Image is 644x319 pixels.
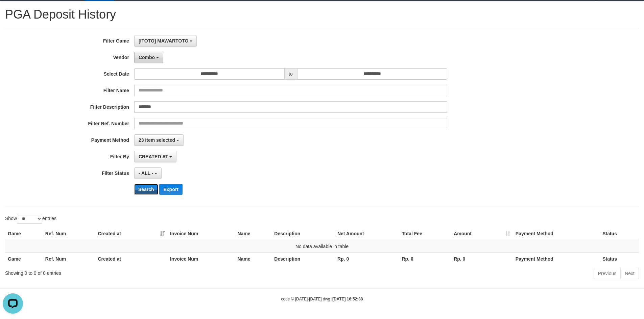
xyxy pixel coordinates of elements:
button: - ALL - [134,167,162,179]
button: Combo [134,52,163,63]
span: Combo [139,55,155,60]
a: Previous [594,268,621,279]
h1: PGA Deposit History [5,8,639,21]
td: No data available in table [5,240,639,253]
span: - ALL - [139,170,153,176]
th: Description [271,252,335,265]
th: Amount: activate to sort column ascending [451,228,513,240]
button: 23 item selected [134,134,184,146]
th: Status [600,252,639,265]
select: Showentries [17,214,42,224]
th: Payment Method [513,252,600,265]
th: Name [235,252,271,265]
span: 23 item selected [139,137,175,143]
th: Payment Method [513,228,600,240]
th: Ref. Num [43,252,95,265]
a: Next [620,268,639,279]
th: Net Amount [335,228,399,240]
th: Rp. 0 [451,252,513,265]
span: to [284,68,297,80]
th: Created at [95,252,167,265]
strong: [DATE] 16:52:38 [332,297,363,301]
th: Total Fee [399,228,451,240]
span: [ITOTO] MAWARTOTO [139,38,189,44]
button: Export [159,184,182,195]
th: Rp. 0 [335,252,399,265]
small: code © [DATE]-[DATE] dwg | [281,297,363,301]
button: Search [134,184,158,195]
th: Created at: activate to sort column ascending [95,228,167,240]
th: Invoice Num [167,252,235,265]
button: CREATED AT [134,151,177,162]
th: Name [235,228,271,240]
label: Show entries [5,214,56,224]
th: Rp. 0 [399,252,451,265]
div: Showing 0 to 0 of 0 entries [5,267,263,276]
th: Invoice Num [167,228,235,240]
span: CREATED AT [139,154,168,159]
th: Ref. Num [43,228,95,240]
th: Description [271,228,335,240]
th: Game [5,252,43,265]
button: Open LiveChat chat widget [3,3,23,23]
th: Game [5,228,43,240]
th: Status [600,228,639,240]
button: [ITOTO] MAWARTOTO [134,35,197,47]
